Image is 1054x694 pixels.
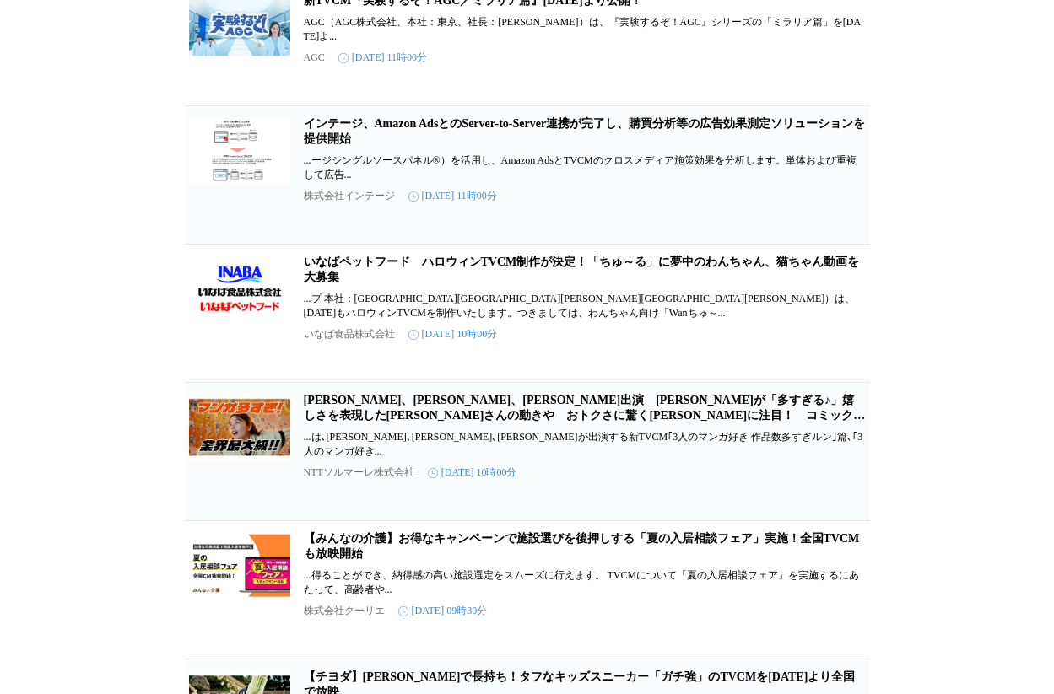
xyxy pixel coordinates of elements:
img: 【みんなの介護】お得なキャンペーンで施設選びを後押しする「夏の入居相談フェア」実施！全国TVCMも放映開始 [189,531,290,599]
p: 株式会社クーリエ [304,604,385,618]
img: いなばペットフード ハロウィンTVCM制作が決定！「ちゅ～る」に夢中のわんちゃん、猫ちゃん動画を大募集 [189,255,290,322]
p: ...得ることができ、納得感の高い施設選定をスムーズに行えます。 TVCMについて「夏の入居相談フェア」を実施するにあたって、高齢者や... [304,568,866,597]
p: 株式会社インテージ [304,189,395,203]
time: [DATE] 10時00分 [408,327,498,342]
p: AGC [304,51,325,64]
time: [DATE] 11時00分 [408,189,497,203]
time: [DATE] 09時30分 [398,604,488,618]
p: ...は､[PERSON_NAME]､[PERSON_NAME]､[PERSON_NAME]が出演する新TVCM｢3人のマンガ好き 作品数多すぎルン｣篇､｢3人のマンガ好き... [304,430,866,459]
time: [DATE] 11時00分 [338,51,427,65]
img: 小芝風花さん、木村昴さん、ハライチ澤部佑さん出演 マンガが「多すぎる♪」嬉しさを表現した小芝さんの動きや おトクさに驚く木村さんに注目！ コミックシーモア新TVCM2025年8月8日(金)放映開始 [189,393,290,460]
a: 【みんなの介護】お得なキャンペーンで施設選びを後押しする「夏の入居相談フェア」実施！全国TVCMも放映開始 [304,532,860,560]
p: いなば食品株式会社 [304,327,395,342]
p: ...ージシングルソースパネル®）を活用し、Amazon AdsとTVCMのクロスメディア施策効果を分析します。単体および重複して広告... [304,153,866,182]
a: いなばペットフード ハロウィンTVCM制作が決定！「ちゅ～る」に夢中のわんちゃん、猫ちゃん動画を大募集 [304,256,860,283]
a: インテージ、Amazon AdsとのServer-to-Server連携が完了し、購買分析等の広告効果測定ソリューションを提供開始 [304,117,866,145]
p: NTTソルマーレ株式会社 [304,465,414,480]
img: インテージ、Amazon AdsとのServer-to-Server連携が完了し、購買分析等の広告効果測定ソリューションを提供開始 [189,116,290,184]
a: [PERSON_NAME]、[PERSON_NAME]、[PERSON_NAME]出演 [PERSON_NAME]が「多すぎる♪」嬉しさを表現した[PERSON_NAME]さんの動きや おトクさ... [304,394,866,437]
p: AGC（AGC株式会社、本社：東京、社長：[PERSON_NAME]）は、『実験するぞ！AGC』シリーズの「ミラリア篇」を[DATE]よ... [304,15,866,44]
p: ...プ 本社：[GEOGRAPHIC_DATA][GEOGRAPHIC_DATA][PERSON_NAME][GEOGRAPHIC_DATA][PERSON_NAME]）は、[DATE]もハロ... [304,292,866,320]
time: [DATE] 10時00分 [428,465,517,480]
